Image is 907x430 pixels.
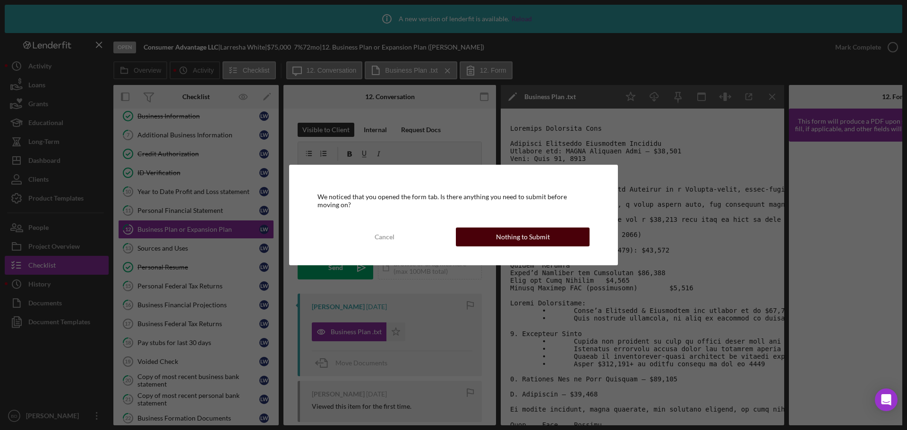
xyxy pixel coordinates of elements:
div: Cancel [375,228,394,246]
div: We noticed that you opened the form tab. Is there anything you need to submit before moving on? [317,193,590,208]
div: Open Intercom Messenger [875,388,898,411]
div: Nothing to Submit [496,228,550,246]
button: Nothing to Submit [456,228,590,246]
button: Cancel [317,228,451,246]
